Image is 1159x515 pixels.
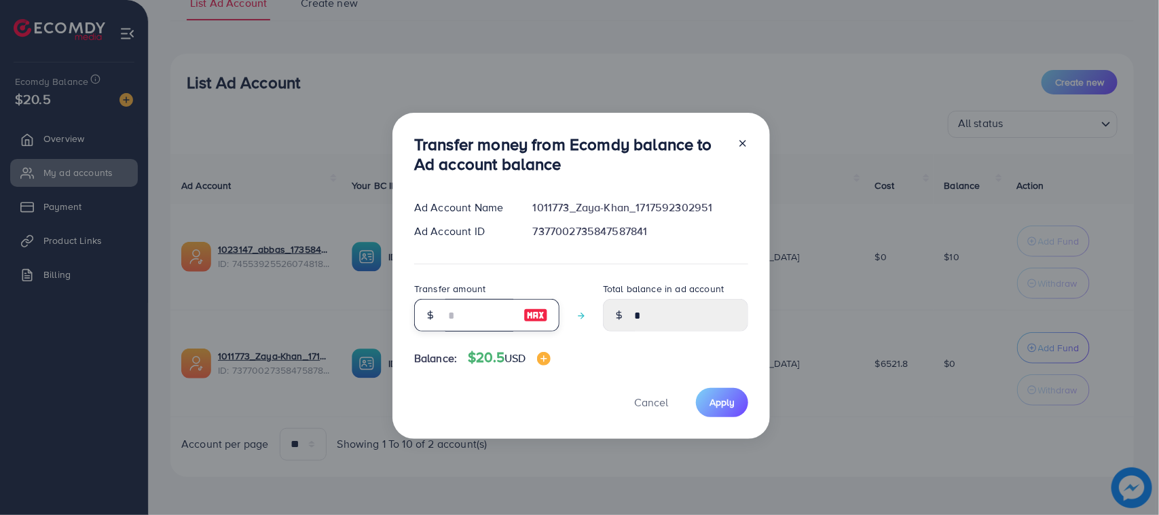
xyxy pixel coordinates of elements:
[468,349,550,366] h4: $20.5
[634,395,668,410] span: Cancel
[504,351,526,366] span: USD
[403,200,522,215] div: Ad Account Name
[414,135,726,174] h3: Transfer money from Ecomdy balance to Ad account balance
[522,200,759,215] div: 1011773_Zaya-Khan_1717592302951
[522,224,759,239] div: 7377002735847587841
[537,352,551,366] img: image
[696,388,748,417] button: Apply
[617,388,685,417] button: Cancel
[414,351,457,366] span: Balance:
[523,307,548,323] img: image
[710,395,735,409] span: Apply
[603,282,724,296] label: Total balance in ad account
[403,224,522,239] div: Ad Account ID
[414,282,485,296] label: Transfer amount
